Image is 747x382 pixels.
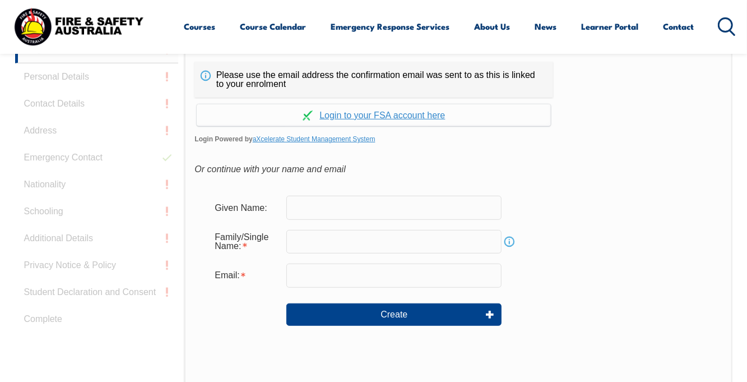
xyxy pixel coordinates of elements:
[194,62,553,98] div: Please use the email address the confirmation email was sent to as this is linked to your enrolment
[240,13,307,40] a: Course Calendar
[206,227,286,257] div: Family/Single Name is required.
[303,111,313,121] img: Log in withaxcelerate
[475,13,511,40] a: About Us
[206,265,286,286] div: Email is required.
[253,135,375,143] a: aXcelerate Student Management System
[535,13,557,40] a: News
[502,234,517,250] a: Info
[194,131,722,148] span: Login Powered by
[194,161,722,178] div: Or continue with your name and email
[184,13,216,40] a: Courses
[331,13,450,40] a: Emergency Response Services
[582,13,639,40] a: Learner Portal
[206,197,286,218] div: Given Name:
[286,303,502,326] button: Create
[664,13,694,40] a: Contact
